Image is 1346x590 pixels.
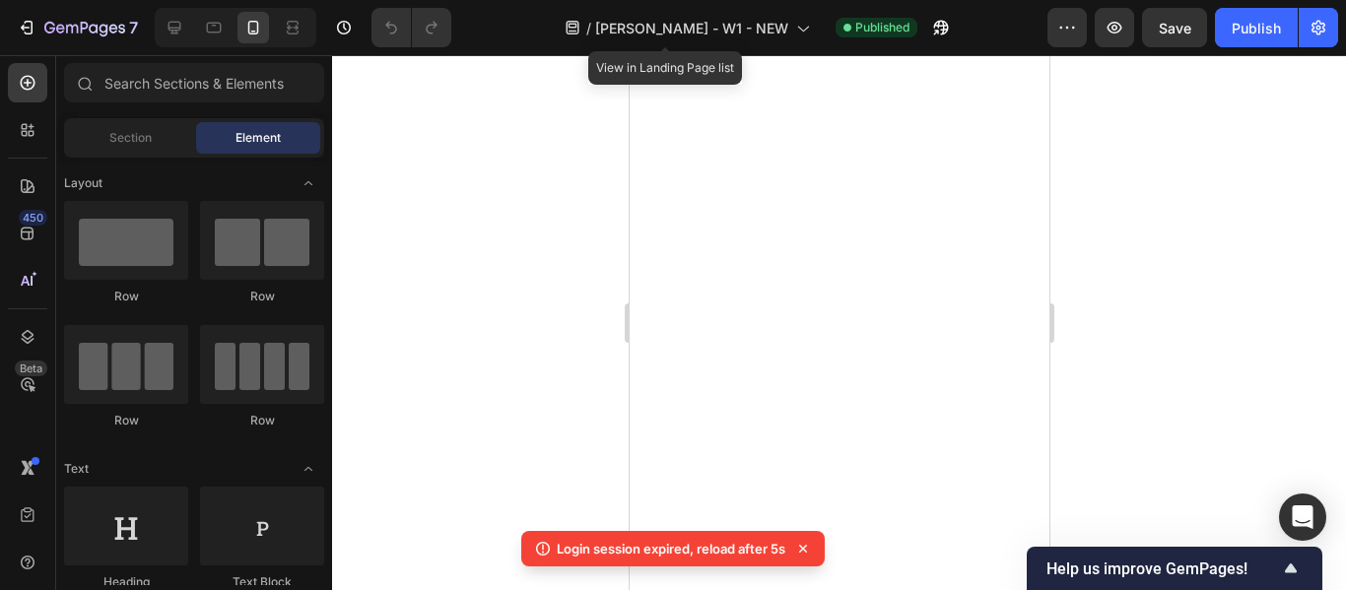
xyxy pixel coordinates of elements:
[64,63,324,102] input: Search Sections & Elements
[15,361,47,376] div: Beta
[64,288,188,305] div: Row
[64,460,89,478] span: Text
[1046,559,1279,578] span: Help us improve GemPages!
[1232,18,1281,38] div: Publish
[293,453,324,485] span: Toggle open
[1142,8,1207,47] button: Save
[64,174,102,192] span: Layout
[855,19,909,36] span: Published
[586,18,591,38] span: /
[200,412,324,429] div: Row
[8,8,147,47] button: 7
[64,412,188,429] div: Row
[630,55,1049,590] iframe: Design area
[129,16,138,39] p: 7
[236,129,281,147] span: Element
[557,539,785,558] p: Login session expired, reload after 5s
[1215,8,1298,47] button: Publish
[293,167,324,199] span: Toggle open
[595,18,788,38] span: [PERSON_NAME] - W1 - NEW
[1046,557,1303,580] button: Show survey - Help us improve GemPages!
[1159,20,1191,36] span: Save
[1279,493,1326,541] div: Open Intercom Messenger
[19,210,47,226] div: 450
[200,288,324,305] div: Row
[371,8,451,47] div: Undo/Redo
[109,129,152,147] span: Section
